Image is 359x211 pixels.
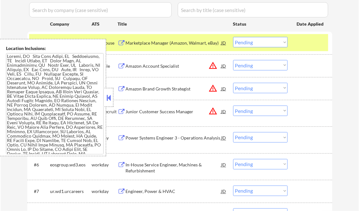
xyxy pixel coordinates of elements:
[297,21,325,27] div: Date Applied
[92,21,118,27] div: ATS
[34,189,45,195] div: #7
[221,159,227,171] div: JD
[221,37,227,48] div: JD
[233,18,288,29] div: Status
[221,132,227,144] div: JD
[221,186,227,197] div: JD
[126,189,221,195] div: Engineer, Power & HVAC
[126,135,221,141] div: Power Systems Engineer 3 - Operations Analysis
[209,61,218,70] button: warning_amber
[126,109,221,115] div: Junior Customer Success Manager
[178,2,328,17] input: Search by title (case sensitive)
[126,63,221,69] div: Amazon Account Specialist
[221,83,227,94] div: JD
[126,86,221,92] div: Amazon Brand Growth Strategist
[34,162,45,168] div: #6
[126,40,221,46] div: Marketplace Manager (Amazon, Walmart, eBay)
[118,21,227,27] div: Title
[126,162,221,174] div: In-House Service Engineer, Machines & Refurbishment
[50,189,92,195] div: ur.wd1.urcareers
[92,189,118,195] div: workday
[50,162,92,168] div: eosgroup.wd3.eos
[50,21,92,27] div: Company
[221,106,227,117] div: JD
[92,162,118,168] div: workday
[209,84,218,93] button: warning_amber
[221,60,227,71] div: JD
[209,107,218,115] button: warning_amber
[6,45,104,52] div: Location Inclusions:
[29,2,172,17] input: Search by company (case sensitive)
